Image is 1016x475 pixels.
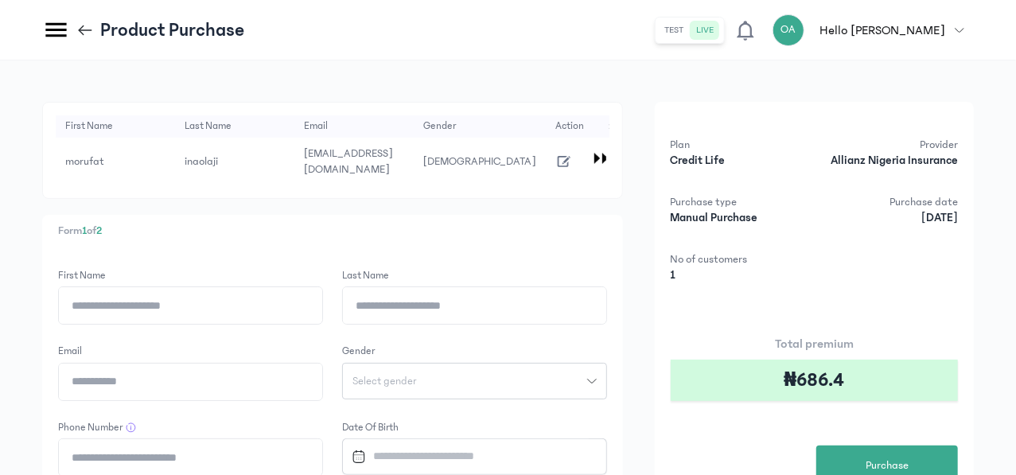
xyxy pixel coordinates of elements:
span: Purchase [866,457,909,474]
span: inaolaji [185,155,218,168]
td: Gender [414,115,546,138]
p: Manual Purchase [671,210,810,226]
div: OA [773,14,804,46]
label: Last Name [342,268,389,284]
label: Phone Number [58,420,123,436]
button: test [659,21,691,40]
p: Plan [671,137,810,153]
button: OAHello [PERSON_NAME] [773,14,974,46]
div: ₦686.4 [671,360,958,401]
p: Form of [58,223,607,239]
span: 1 [82,224,87,237]
span: morufat [65,155,104,168]
span: Select gender [343,376,426,387]
p: Credit Life [671,153,810,169]
p: Hello [PERSON_NAME] [820,21,945,40]
p: Purchase date [819,194,958,210]
p: Total premium [671,334,958,353]
input: Datepicker input [345,439,590,473]
span: [EMAIL_ADDRESS][DOMAIN_NAME] [304,147,393,176]
p: Purchase type [671,194,810,210]
p: Provider [819,137,958,153]
p: [DATE] [819,210,958,226]
td: First Name [56,115,175,138]
label: Email [58,344,82,360]
td: Action [546,115,609,138]
button: Select gender [342,363,607,399]
label: Gender [342,344,375,360]
p: Allianz Nigeria Insurance [819,153,958,169]
td: Email [294,115,414,138]
span: [DEMOGRAPHIC_DATA] [423,155,536,168]
span: 2 [96,224,102,237]
p: Product Purchase [100,18,244,43]
td: Last Name [175,115,294,138]
p: 1 [671,267,810,283]
label: Date of Birth [342,420,607,436]
p: No of customers [671,251,810,267]
label: First Name [58,268,106,284]
button: live [691,21,721,40]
